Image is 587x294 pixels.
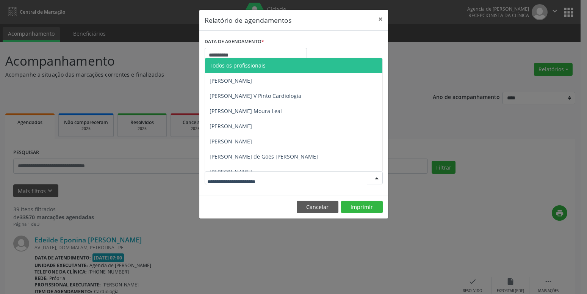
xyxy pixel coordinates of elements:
h5: Relatório de agendamentos [205,15,291,25]
span: [PERSON_NAME] V Pinto Cardiologia [210,92,301,99]
span: [PERSON_NAME] [210,138,252,145]
button: Close [373,10,388,28]
span: [PERSON_NAME] [210,168,252,175]
span: Todos os profissionais [210,62,266,69]
span: [PERSON_NAME] Moura Leal [210,107,282,115]
label: DATA DE AGENDAMENTO [205,36,264,48]
span: [PERSON_NAME] [210,123,252,130]
span: [PERSON_NAME] de Goes [PERSON_NAME] [210,153,318,160]
button: Imprimir [341,201,383,214]
button: Cancelar [297,201,338,214]
span: [PERSON_NAME] [210,77,252,84]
